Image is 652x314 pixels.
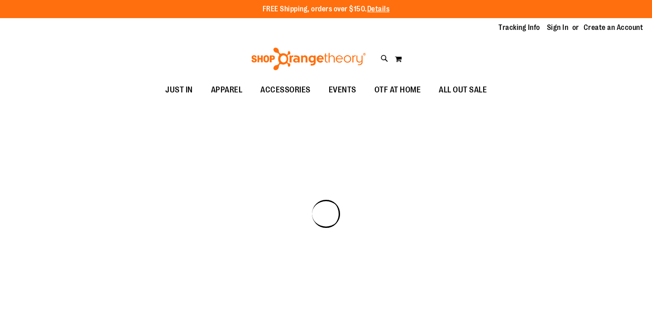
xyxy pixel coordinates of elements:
span: ALL OUT SALE [439,80,487,100]
a: Tracking Info [499,23,540,33]
span: JUST IN [165,80,193,100]
p: FREE Shipping, orders over $150. [263,4,390,14]
img: Shop Orangetheory [250,48,367,70]
a: Details [367,5,390,13]
span: OTF AT HOME [374,80,421,100]
a: Sign In [547,23,569,33]
span: EVENTS [329,80,356,100]
span: ACCESSORIES [260,80,311,100]
a: Create an Account [584,23,643,33]
span: APPAREL [211,80,243,100]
